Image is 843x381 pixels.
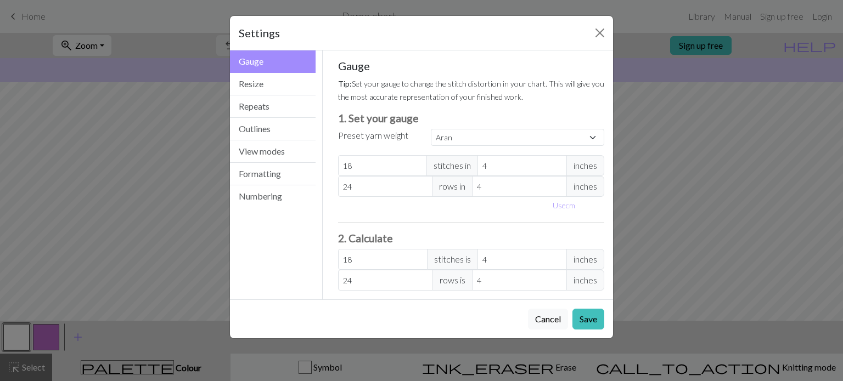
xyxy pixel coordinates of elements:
button: View modes [230,140,316,163]
button: Cancel [528,309,568,329]
button: Resize [230,73,316,95]
span: inches [566,176,604,197]
small: Set your gauge to change the stitch distortion in your chart. This will give you the most accurat... [338,79,604,101]
span: inches [566,249,604,270]
span: rows is [432,270,473,291]
span: rows in [432,176,473,197]
button: Gauge [230,50,316,73]
span: inches [566,155,604,176]
button: Usecm [548,197,580,214]
button: Outlines [230,118,316,140]
button: Formatting [230,163,316,185]
strong: Tip: [338,79,352,88]
button: Close [591,24,609,42]
h5: Gauge [338,59,605,72]
button: Numbering [230,185,316,207]
span: stitches is [427,249,478,270]
h3: 1. Set your gauge [338,112,605,124]
h3: 2. Calculate [338,232,605,244]
span: inches [566,270,604,291]
button: Repeats [230,95,316,118]
span: stitches in [426,155,478,176]
button: Save [572,309,604,329]
h5: Settings [239,25,280,41]
label: Preset yarn weight [338,129,408,142]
